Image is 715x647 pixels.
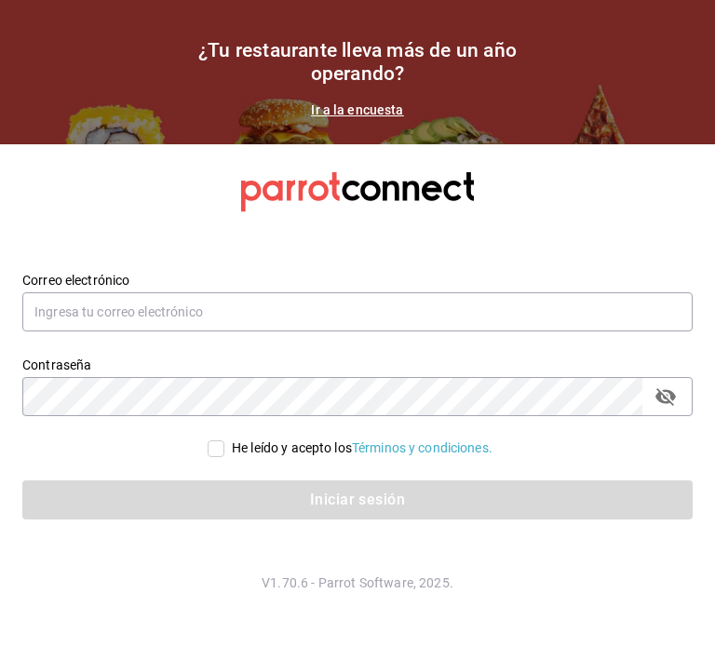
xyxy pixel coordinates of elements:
[352,440,492,455] a: Términos y condiciones.
[22,274,693,287] label: Correo electrónico
[171,39,544,86] h1: ¿Tu restaurante lleva más de un año operando?
[311,102,403,117] a: Ir a la encuesta
[22,358,693,371] label: Contraseña
[232,438,492,458] div: He leído y acepto los
[22,292,693,331] input: Ingresa tu correo electrónico
[22,573,693,592] p: V1.70.6 - Parrot Software, 2025.
[650,381,681,412] button: passwordField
